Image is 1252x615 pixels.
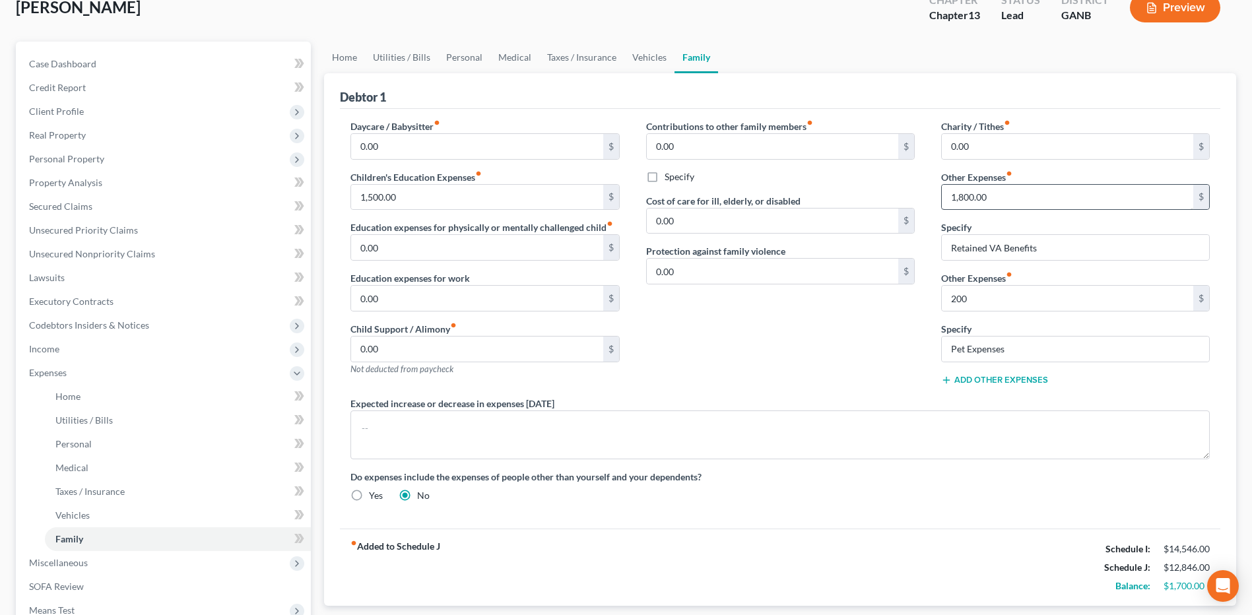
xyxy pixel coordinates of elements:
strong: Schedule I: [1105,543,1150,554]
i: fiber_manual_record [434,119,440,126]
label: Specify [665,170,694,183]
span: Personal Property [29,153,104,164]
a: Unsecured Nonpriority Claims [18,242,311,266]
a: Utilities / Bills [45,408,311,432]
strong: Schedule J: [1104,562,1150,573]
label: Expected increase or decrease in expenses [DATE] [350,397,554,410]
div: $ [1193,185,1209,210]
a: Case Dashboard [18,52,311,76]
i: fiber_manual_record [450,322,457,329]
label: Education expenses for physically or mentally challenged child [350,220,613,234]
label: Charity / Tithes [941,119,1010,133]
i: fiber_manual_record [807,119,813,126]
span: Utilities / Bills [55,414,113,426]
a: Vehicles [624,42,675,73]
input: -- [351,185,603,210]
span: Home [55,391,81,402]
input: Specify... [942,337,1209,362]
label: Protection against family violence [646,244,785,258]
a: SOFA Review [18,575,311,599]
input: -- [351,337,603,362]
div: GANB [1061,8,1109,23]
label: Specify [941,322,972,336]
input: -- [647,209,898,234]
span: Medical [55,462,88,473]
label: Other Expenses [941,271,1012,285]
i: fiber_manual_record [1006,271,1012,278]
input: -- [942,286,1193,311]
span: Secured Claims [29,201,92,212]
span: Executory Contracts [29,296,114,307]
div: $ [898,259,914,284]
span: Unsecured Priority Claims [29,224,138,236]
input: -- [351,286,603,311]
a: Executory Contracts [18,290,311,313]
input: -- [351,134,603,159]
a: Vehicles [45,503,311,527]
span: Client Profile [29,106,84,117]
i: fiber_manual_record [1006,170,1012,177]
label: Yes [369,489,383,502]
a: Personal [438,42,490,73]
strong: Balance: [1115,580,1150,591]
label: Cost of care for ill, elderly, or disabled [646,194,801,208]
div: $ [603,134,619,159]
span: Income [29,343,59,354]
span: Lawsuits [29,272,65,283]
input: -- [647,259,898,284]
label: Children's Education Expenses [350,170,482,184]
a: Secured Claims [18,195,311,218]
a: Family [45,527,311,551]
div: $ [603,286,619,311]
span: Personal [55,438,92,449]
i: fiber_manual_record [475,170,482,177]
label: Education expenses for work [350,271,470,285]
div: $12,846.00 [1164,561,1210,574]
div: Debtor 1 [340,89,386,105]
label: Other Expenses [941,170,1012,184]
a: Taxes / Insurance [45,480,311,503]
div: Chapter [929,8,980,23]
div: $ [603,235,619,260]
span: Vehicles [55,509,90,521]
a: Medical [45,456,311,480]
span: SOFA Review [29,581,84,592]
input: -- [351,235,603,260]
label: Specify [941,220,972,234]
a: Medical [490,42,539,73]
label: Contributions to other family members [646,119,813,133]
i: fiber_manual_record [1004,119,1010,126]
div: $ [1193,134,1209,159]
label: Daycare / Babysitter [350,119,440,133]
input: -- [942,185,1193,210]
div: $ [603,185,619,210]
span: Expenses [29,367,67,378]
label: Child Support / Alimony [350,322,457,336]
a: Utilities / Bills [365,42,438,73]
button: Add Other Expenses [941,375,1048,385]
span: Miscellaneous [29,557,88,568]
a: Unsecured Priority Claims [18,218,311,242]
input: Specify... [942,235,1209,260]
input: -- [942,134,1193,159]
span: Taxes / Insurance [55,486,125,497]
a: Property Analysis [18,171,311,195]
div: $1,700.00 [1164,579,1210,593]
div: $ [898,209,914,234]
i: fiber_manual_record [607,220,613,227]
input: -- [647,134,898,159]
span: Case Dashboard [29,58,96,69]
a: Home [45,385,311,408]
div: $ [603,337,619,362]
span: Not deducted from paycheck [350,364,453,374]
i: fiber_manual_record [350,540,357,546]
a: Family [675,42,718,73]
a: Personal [45,432,311,456]
div: $ [1193,286,1209,311]
a: Taxes / Insurance [539,42,624,73]
span: Real Property [29,129,86,141]
div: $ [898,134,914,159]
div: Open Intercom Messenger [1207,570,1239,602]
span: 13 [968,9,980,21]
span: Family [55,533,83,544]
